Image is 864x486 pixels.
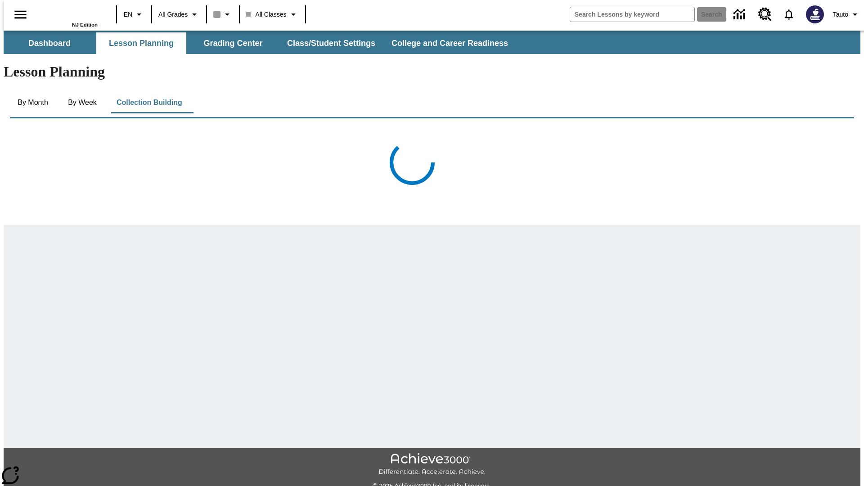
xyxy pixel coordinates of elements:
div: SubNavbar [4,32,516,54]
span: Tauto [833,10,848,19]
button: College and Career Readiness [384,32,515,54]
span: NJ Edition [72,22,98,27]
button: Select a new avatar [801,3,829,26]
button: Collection Building [109,92,189,113]
button: Grade: All Grades, Select a grade [155,6,203,22]
button: Grading Center [188,32,278,54]
img: Achieve3000 Differentiate Accelerate Achieve [378,453,486,476]
button: Profile/Settings [829,6,864,22]
a: Home [39,4,98,22]
button: Class/Student Settings [280,32,382,54]
span: All Classes [246,10,286,19]
button: Language: EN, Select a language [120,6,148,22]
button: Class: All Classes, Select your class [243,6,302,22]
div: SubNavbar [4,31,860,54]
button: By Month [10,92,55,113]
button: Lesson Planning [96,32,186,54]
img: Avatar [806,5,824,23]
a: Notifications [777,3,801,26]
button: Dashboard [4,32,94,54]
a: Resource Center, Will open in new tab [753,2,777,27]
button: Open side menu [7,1,34,28]
input: search field [570,7,694,22]
span: All Grades [158,10,188,19]
h1: Lesson Planning [4,63,860,80]
div: Home [39,3,98,27]
button: By Week [60,92,105,113]
span: EN [124,10,132,19]
a: Data Center [728,2,753,27]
